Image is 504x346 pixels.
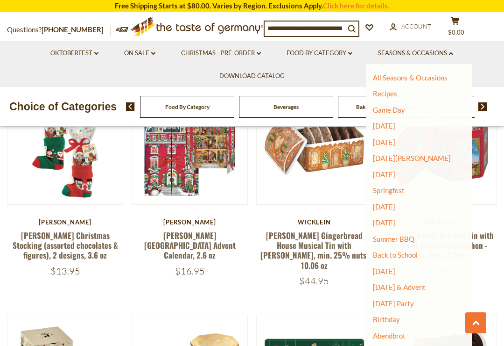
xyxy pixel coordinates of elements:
span: $0.00 [448,29,464,36]
a: Birthday [373,315,400,324]
a: [DATE] [373,202,395,211]
a: Back to School [373,251,418,259]
a: [DATE] [373,267,395,275]
a: Abendbrot [373,332,406,340]
img: next arrow [478,102,487,111]
a: [DATE] [373,122,395,130]
img: Windel Christmas Stocking (assorted chocolates & figures), 2 designs, 3.6 oz [7,89,123,204]
a: [DATE] [373,138,395,146]
img: Windel Manor House Advent Calendar, 2.6 oz [132,89,247,204]
a: [PERSON_NAME] Christmas Stocking (assorted chocolates & figures), 2 designs, 3.6 oz [13,230,118,261]
a: Food By Category [287,48,352,58]
a: Springfest [373,186,405,195]
span: $16.95 [175,265,205,277]
a: [DATE] [373,218,395,227]
a: Recipes [373,89,397,98]
a: All Seasons & Occasions [373,73,448,82]
a: Christmas - PRE-ORDER [181,48,261,58]
div: Wicklein [256,218,372,226]
img: Wicklein Gingerbread House Musical Tin with Elisen Lebkuchen, min. 25% nuts, 10.06 oz [257,89,372,204]
a: Click here for details. [323,1,389,10]
a: Account [390,22,431,32]
a: Summer BBQ [373,235,414,243]
a: [DATE] & Advent [373,283,426,291]
a: Game Day [373,106,405,114]
a: [PERSON_NAME] Gingerbread House Musical Tin with [PERSON_NAME], min. 25% nuts, 10.06 oz [260,230,368,271]
a: Oktoberfest [50,48,98,58]
div: [PERSON_NAME] [7,218,123,226]
button: $0.00 [441,16,469,40]
div: [PERSON_NAME] [132,218,248,226]
a: Beverages [273,103,299,110]
a: [PHONE_NUMBER] [42,25,104,34]
span: Account [401,22,431,30]
p: Questions? [7,24,111,36]
span: $13.95 [50,265,80,277]
a: On Sale [124,48,155,58]
a: Food By Category [165,103,210,110]
a: [DATE] [373,170,395,179]
a: Download Catalog [219,71,285,81]
a: [PERSON_NAME][GEOGRAPHIC_DATA] Advent Calendar, 2.6 oz [144,230,236,261]
img: previous arrow [126,102,135,111]
span: $44.95 [299,275,329,287]
a: Seasons & Occasions [378,48,453,58]
a: [DATE] Party [373,299,414,308]
a: [DATE][PERSON_NAME] [373,154,451,162]
a: Baking, Cakes, Desserts [356,103,414,110]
